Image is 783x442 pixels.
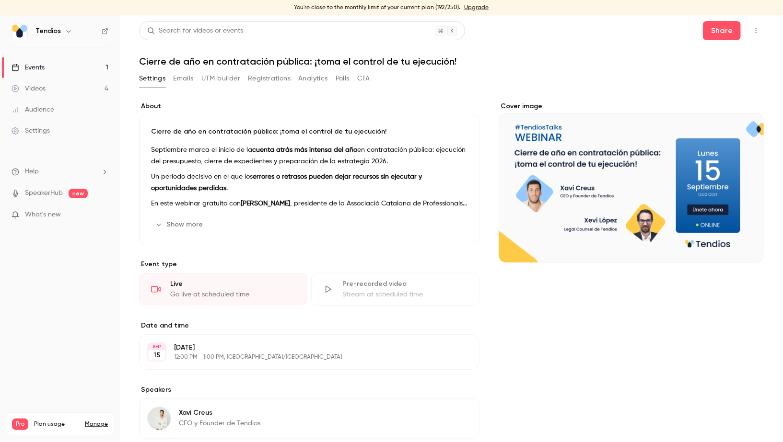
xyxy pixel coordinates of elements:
strong: cuenta atrás más intensa del año [252,147,357,153]
li: help-dropdown-opener [12,167,108,177]
img: Xavi Creus [148,407,171,430]
label: Date and time [139,321,479,330]
span: Pro [12,419,28,430]
div: Videos [12,84,46,93]
section: Cover image [499,102,764,262]
div: Live [170,279,295,289]
label: About [139,102,479,111]
span: Help [25,167,39,177]
p: [DATE] [174,343,429,352]
div: Audience [12,105,54,114]
span: What's new [25,210,61,220]
p: Septiembre marca el inicio de la en contratación pública: ejecución del presupuesto, cierre de ex... [151,144,467,167]
p: Event type [139,260,479,269]
p: 15 [153,351,160,360]
a: SpeakerHub [25,188,63,198]
div: Events [12,63,45,72]
p: Cierre de año en contratación pública: ¡toma el control de tu ejecución! [151,127,467,136]
label: Cover image [499,102,764,111]
button: Settings [139,71,165,86]
button: Analytics [298,71,328,86]
h6: Tendios [35,26,61,36]
a: Upgrade [465,4,489,11]
button: Share [703,21,741,40]
a: Manage [85,420,108,428]
button: Show more [151,217,209,232]
button: UTM builder [201,71,240,86]
button: Emails [173,71,193,86]
div: Xavi CreusXavi CreusCEO y Founder de Tendios [139,398,479,439]
button: Polls [336,71,350,86]
div: Go live at scheduled time [170,290,295,299]
span: Plan usage [34,420,79,428]
div: Settings [12,126,50,136]
div: Pre-recorded video [342,279,467,289]
p: Un periodo decisivo en el que los . [151,171,467,194]
p: Xavi Creus [179,408,260,418]
strong: errores o retrasos pueden dejar recursos sin ejecutar y oportunidades perdidas [151,173,422,192]
label: Speakers [139,385,479,395]
div: LiveGo live at scheduled time [139,273,307,306]
span: new [69,189,88,198]
p: 12:00 PM - 1:00 PM, [GEOGRAPHIC_DATA]/[GEOGRAPHIC_DATA] [174,353,429,361]
strong: [PERSON_NAME] [241,200,290,207]
button: Registrations [248,71,291,86]
div: SEP [148,343,165,350]
div: Stream at scheduled time [342,290,467,299]
button: CTA [357,71,370,86]
div: Search for videos or events [147,26,243,36]
div: Pre-recorded videoStream at scheduled time [311,273,479,306]
p: En este webinar gratuito con , presidente de la Associació Catalana de Professionals de la Contra... [151,198,467,209]
h1: Cierre de año en contratación pública: ¡toma el control de tu ejecución! [139,56,764,67]
img: Tendios [12,23,27,39]
p: CEO y Founder de Tendios [179,419,260,428]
